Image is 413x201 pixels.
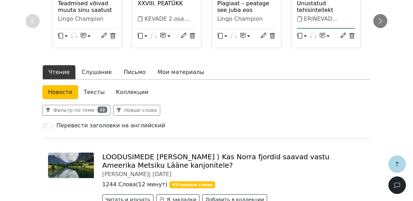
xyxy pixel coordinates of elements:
span: KEVADE 2.osa ([PERSON_NAME]) [137,15,189,29]
span: [DATE] [153,171,171,177]
button: Письмо [118,65,152,80]
button: Чтение [42,65,76,80]
a: Тексты [78,85,110,99]
a: Новости [42,85,78,99]
button: Слушание [76,65,118,80]
img: 17087459t1h551f.jpg [48,153,94,178]
a: LOODUSIMEDE [PERSON_NAME] ⟩ Kas Norra fjordid saavad vastu Ameerika Metsiku Lääne kanjonitele? [102,153,330,169]
span: 12 [97,107,107,113]
h6: Перевести заголовки на английский [56,122,165,129]
button: Фильтр по теме12 [42,105,110,116]
span: ERINEVAD TEKSTID B1/B2 TASEMELE [297,15,339,35]
button: Новые слова [113,105,160,116]
div: [PERSON_NAME] | [102,171,365,177]
div: Lingo Champion [58,15,116,22]
span: 45 % новые слова [169,181,215,188]
div: Lingo Champion [217,15,276,22]
p: 1244 Слова ( 12 минут ) [102,180,365,189]
a: Коллекции [110,85,154,99]
button: Мои материалы [151,65,210,80]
